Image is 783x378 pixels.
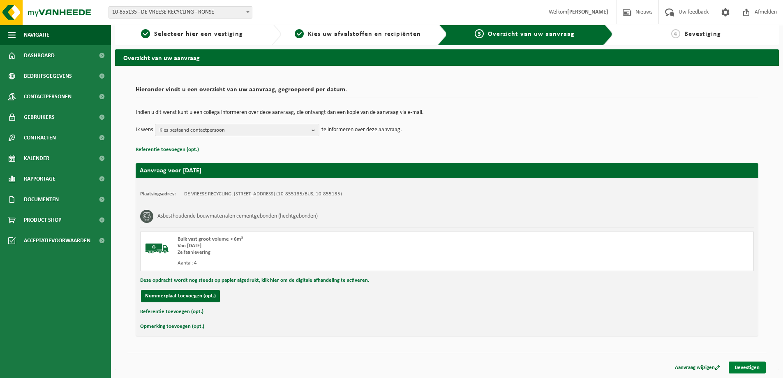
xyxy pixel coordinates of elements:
[109,7,252,18] span: 10-855135 - DE VREESE RECYCLING - RONSE
[321,124,402,136] p: te informeren over deze aanvraag.
[136,144,199,155] button: Referentie toevoegen (opt.)
[567,9,608,15] strong: [PERSON_NAME]
[684,31,721,37] span: Bevestiging
[24,86,72,107] span: Contactpersonen
[295,29,304,38] span: 2
[24,107,55,128] span: Gebruikers
[24,148,49,169] span: Kalender
[178,237,243,242] span: Bulk vast groot volume > 6m³
[136,124,153,136] p: Ik wens
[285,29,431,39] a: 2Kies uw afvalstoffen en recipiënten
[141,29,150,38] span: 1
[24,66,72,86] span: Bedrijfsgegevens
[109,6,252,19] span: 10-855135 - DE VREESE RECYCLING - RONSE
[729,362,766,373] a: Bevestigen
[119,29,265,39] a: 1Selecteer hier een vestiging
[24,189,59,210] span: Documenten
[136,110,758,116] p: Indien u dit wenst kunt u een collega informeren over deze aanvraag, die ontvangt dan een kopie v...
[140,191,176,197] strong: Plaatsingsadres:
[24,128,56,148] span: Contracten
[24,25,49,45] span: Navigatie
[488,31,575,37] span: Overzicht van uw aanvraag
[475,29,484,38] span: 3
[141,290,220,302] button: Nummerplaat toevoegen (opt.)
[154,31,243,37] span: Selecteer hier een vestiging
[155,124,319,136] button: Kies bestaand contactpersoon
[24,210,61,230] span: Product Shop
[157,210,318,223] h3: Asbesthoudende bouwmaterialen cementgebonden (hechtgebonden)
[24,169,55,189] span: Rapportage
[308,31,421,37] span: Kies uw afvalstoffen en recipiënten
[669,362,726,373] a: Aanvraag wijzigen
[178,249,480,256] div: Zelfaanlevering
[140,167,201,174] strong: Aanvraag voor [DATE]
[140,275,369,286] button: Deze opdracht wordt nog steeds op papier afgedrukt, klik hier om de digitale afhandeling te activ...
[24,230,90,251] span: Acceptatievoorwaarden
[24,45,55,66] span: Dashboard
[140,306,203,317] button: Referentie toevoegen (opt.)
[159,124,308,137] span: Kies bestaand contactpersoon
[115,49,779,65] h2: Overzicht van uw aanvraag
[178,260,480,267] div: Aantal: 4
[184,191,342,197] td: DE VREESE RECYCLING, [STREET_ADDRESS] (10-855135/BUS, 10-855135)
[145,236,169,261] img: BL-SO-LV.png
[671,29,680,38] span: 4
[136,86,758,97] h2: Hieronder vindt u een overzicht van uw aanvraag, gegroepeerd per datum.
[178,243,201,248] strong: Van [DATE]
[140,321,204,332] button: Opmerking toevoegen (opt.)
